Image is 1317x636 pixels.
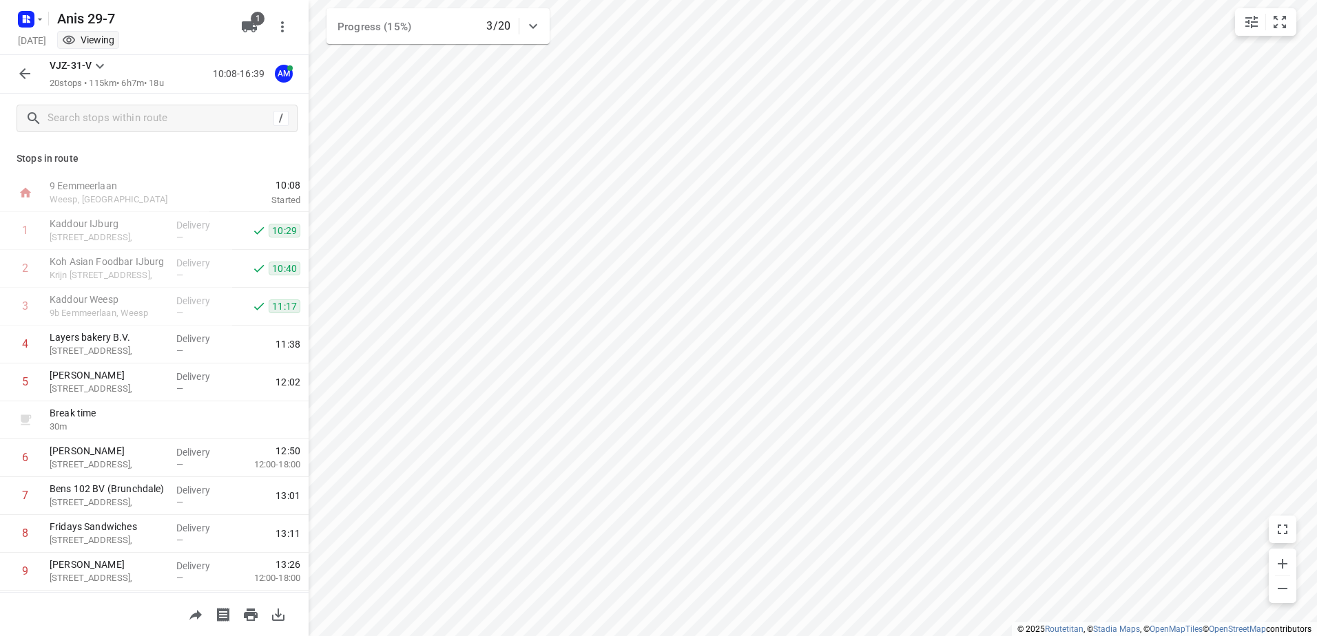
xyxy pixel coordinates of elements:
[1238,8,1265,36] button: Map settings
[50,293,165,306] p: Kaddour Weesp
[50,306,165,320] p: 9b Eemmeerlaan, Weesp
[50,482,165,496] p: Bens 102 BV (Brunchdale)
[50,444,165,458] p: [PERSON_NAME]
[276,527,300,540] span: 13:11
[176,218,227,232] p: Delivery
[1235,8,1296,36] div: small contained button group
[176,483,227,497] p: Delivery
[236,13,263,41] button: 1
[50,330,165,344] p: Layers bakery B.V.
[269,262,300,275] span: 10:40
[50,382,165,396] p: [STREET_ADDRESS],
[48,108,273,129] input: Search stops within route
[176,256,227,270] p: Delivery
[50,193,193,206] p: Weesp, [GEOGRAPHIC_DATA]
[50,420,165,434] p: 30 m
[17,151,292,166] p: Stops in route
[176,521,227,535] p: Delivery
[232,571,300,585] p: 12:00-18:00
[176,573,183,583] span: —
[22,527,28,540] div: 8
[50,571,165,585] p: [STREET_ADDRESS],
[273,111,289,126] div: /
[232,458,300,471] p: 12:00-18:00
[50,458,165,471] p: [STREET_ADDRESS],
[50,344,165,358] p: [STREET_ADDRESS],
[265,607,292,620] span: Download route
[276,375,300,389] span: 12:02
[182,607,209,620] span: Share route
[1209,624,1266,634] a: OpenStreetMap
[50,255,165,268] p: Koh Asian Foodbar IJburg
[1093,624,1140,634] a: Stadia Maps
[252,224,266,237] svg: Done
[22,451,28,464] div: 6
[176,294,227,308] p: Delivery
[176,270,183,280] span: —
[50,231,165,244] p: [STREET_ADDRESS],
[176,383,183,394] span: —
[176,559,227,573] p: Delivery
[50,59,92,73] p: VJZ-31-V
[62,33,114,47] div: You are currently in view mode. To make any changes, go to edit project.
[1045,624,1083,634] a: Routetitan
[22,375,28,388] div: 5
[276,444,300,458] span: 12:50
[1150,624,1203,634] a: OpenMapTiles
[1017,624,1311,634] li: © 2025 , © , © © contributors
[50,268,165,282] p: Krijn [STREET_ADDRESS],
[176,308,183,318] span: —
[209,178,300,192] span: 10:08
[269,13,296,41] button: More
[50,558,165,571] p: [PERSON_NAME]
[269,299,300,313] span: 11:17
[50,179,193,193] p: 9 Eemmeerlaan
[50,217,165,231] p: Kaddour IJburg
[176,445,227,459] p: Delivery
[486,18,510,34] p: 3/20
[50,496,165,509] p: [STREET_ADDRESS],
[176,232,183,242] span: —
[276,558,300,571] span: 13:26
[22,224,28,237] div: 1
[1266,8,1294,36] button: Fit zoom
[22,262,28,275] div: 2
[50,77,164,90] p: 20 stops • 115km • 6h7m • 18u
[22,564,28,577] div: 9
[213,67,270,81] p: 10:08-16:39
[176,459,183,469] span: —
[251,12,265,25] span: 1
[50,368,165,382] p: [PERSON_NAME]
[50,520,165,533] p: Fridays Sandwiches
[50,406,165,420] p: Break time
[176,332,227,346] p: Delivery
[22,489,28,502] div: 7
[176,346,183,356] span: —
[269,224,300,237] span: 10:29
[176,370,227,383] p: Delivery
[22,337,28,350] div: 4
[326,8,550,44] div: Progress (15%)3/20
[252,262,266,275] svg: Done
[209,607,237,620] span: Print shipping labels
[209,193,300,207] p: Started
[176,535,183,545] span: —
[276,337,300,351] span: 11:38
[176,497,183,507] span: —
[338,21,411,33] span: Progress (15%)
[276,489,300,502] span: 13:01
[252,299,266,313] svg: Done
[50,533,165,547] p: [STREET_ADDRESS],
[237,607,265,620] span: Print route
[22,299,28,312] div: 3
